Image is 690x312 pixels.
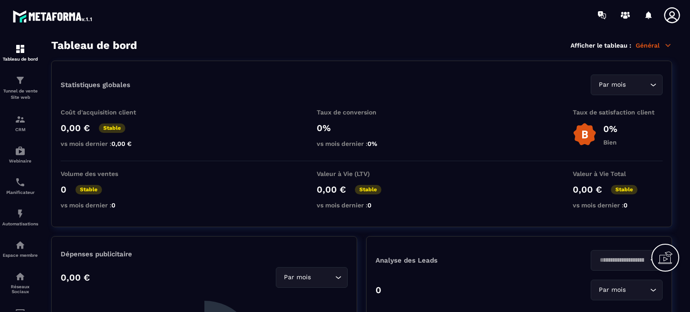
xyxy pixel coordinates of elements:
p: Afficher le tableau : [571,42,631,49]
p: Valeur à Vie (LTV) [317,170,407,177]
p: vs mois dernier : [317,202,407,209]
p: Stable [355,185,381,194]
p: vs mois dernier : [317,140,407,147]
p: Stable [75,185,102,194]
img: formation [15,44,26,54]
p: 0 [61,184,66,195]
h3: Tableau de bord [51,39,137,52]
p: Stable [611,185,637,194]
input: Search for option [628,80,648,90]
p: Volume des ventes [61,170,150,177]
p: 0,00 € [61,272,90,283]
img: automations [15,145,26,156]
img: automations [15,208,26,219]
p: Tunnel de vente Site web [2,88,38,101]
p: Planificateur [2,190,38,195]
img: social-network [15,271,26,282]
div: Search for option [276,267,348,288]
p: Automatisations [2,221,38,226]
p: Taux de satisfaction client [573,109,663,116]
span: 0% [367,140,377,147]
p: Analyse des Leads [376,256,519,264]
p: 0 [376,285,381,295]
a: formationformationTunnel de vente Site web [2,68,38,107]
div: Search for option [591,250,663,271]
a: automationsautomationsWebinaire [2,139,38,170]
img: automations [15,240,26,250]
p: 0,00 € [61,123,90,133]
input: Search for option [597,255,648,265]
a: automationsautomationsEspace membre [2,233,38,264]
p: 0% [317,123,407,133]
span: 0 [111,202,115,209]
p: Bien [603,139,617,146]
p: Réseaux Sociaux [2,284,38,294]
div: Search for option [591,280,663,300]
span: 0 [624,202,628,209]
img: formation [15,75,26,86]
p: Général [636,41,672,49]
a: formationformationTableau de bord [2,37,38,68]
p: vs mois dernier : [573,202,663,209]
p: Stable [99,123,125,133]
p: 0,00 € [573,184,602,195]
div: Search for option [591,75,663,95]
img: scheduler [15,177,26,188]
p: CRM [2,127,38,132]
p: Tableau de bord [2,57,38,62]
p: Dépenses publicitaire [61,250,348,258]
span: Par mois [597,285,628,295]
p: Coût d'acquisition client [61,109,150,116]
input: Search for option [628,285,648,295]
img: formation [15,114,26,125]
p: 0% [603,123,617,134]
p: vs mois dernier : [61,140,150,147]
span: 0 [367,202,372,209]
a: formationformationCRM [2,107,38,139]
a: automationsautomationsAutomatisations [2,202,38,233]
input: Search for option [313,272,333,282]
span: 0,00 € [111,140,132,147]
img: logo [13,8,93,24]
p: Taux de conversion [317,109,407,116]
p: Espace membre [2,253,38,258]
p: vs mois dernier : [61,202,150,209]
p: Valeur à Vie Total [573,170,663,177]
p: Statistiques globales [61,81,130,89]
span: Par mois [282,272,313,282]
p: Webinaire [2,158,38,163]
img: b-badge-o.b3b20ee6.svg [573,123,597,146]
p: 0,00 € [317,184,346,195]
span: Par mois [597,80,628,90]
a: social-networksocial-networkRéseaux Sociaux [2,264,38,301]
a: schedulerschedulerPlanificateur [2,170,38,202]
